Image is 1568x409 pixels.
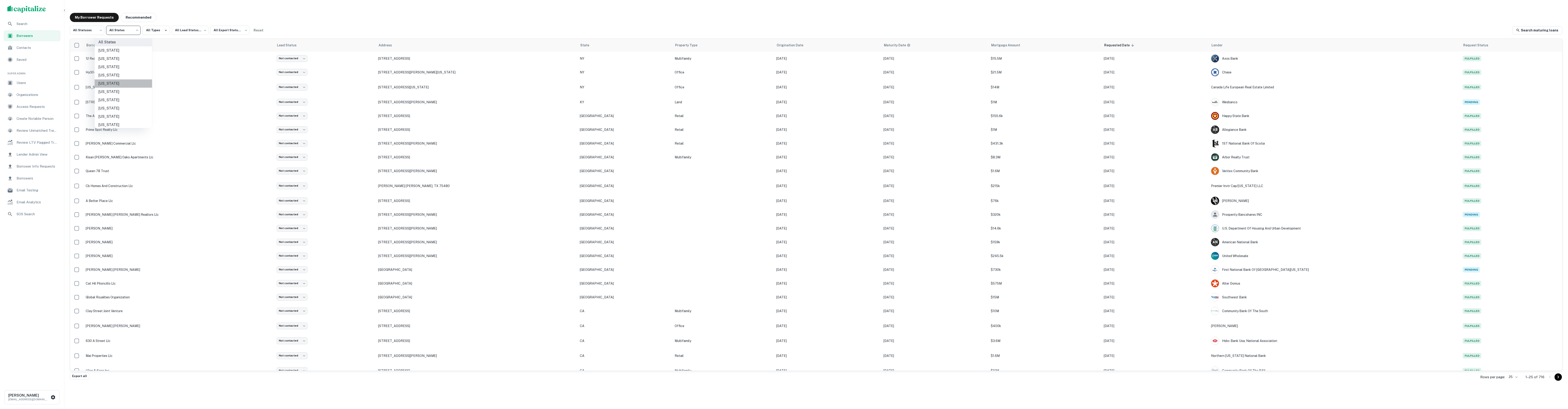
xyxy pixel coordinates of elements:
li: [US_STATE] [95,88,152,96]
li: All States [95,38,152,46]
li: [US_STATE] [95,104,152,112]
li: [US_STATE] [95,63,152,71]
li: [US_STATE] [95,55,152,63]
li: [US_STATE] [95,112,152,121]
li: [US_STATE] [95,46,152,55]
li: [US_STATE] [95,71,152,79]
li: [US_STATE] [95,79,152,88]
li: [US_STATE] [95,96,152,104]
li: [US_STATE] [95,121,152,129]
iframe: Chat Widget [1545,372,1568,394]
